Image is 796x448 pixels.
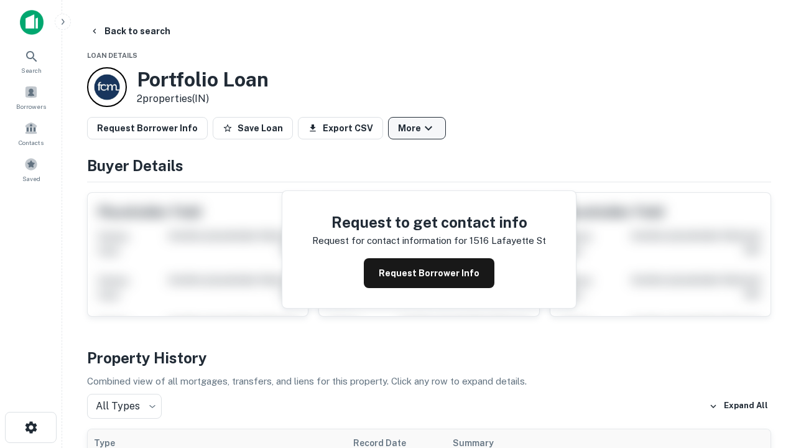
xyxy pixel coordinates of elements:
span: Borrowers [16,101,46,111]
a: Search [4,44,58,78]
h3: Portfolio Loan [137,68,269,91]
button: Request Borrower Info [364,258,494,288]
button: Save Loan [213,117,293,139]
p: Combined view of all mortgages, transfers, and liens for this property. Click any row to expand d... [87,374,771,389]
p: 1516 lafayette st [470,233,546,248]
button: Export CSV [298,117,383,139]
span: Saved [22,174,40,184]
button: Back to search [85,20,175,42]
a: Saved [4,152,58,186]
p: Request for contact information for [312,233,467,248]
h4: Buyer Details [87,154,771,177]
a: Borrowers [4,80,58,114]
h4: Property History [87,347,771,369]
button: Expand All [706,397,771,416]
h4: Request to get contact info [312,211,546,233]
span: Contacts [19,138,44,147]
span: Search [21,65,42,75]
iframe: Chat Widget [734,309,796,368]
button: Request Borrower Info [87,117,208,139]
div: All Types [87,394,162,419]
img: capitalize-icon.png [20,10,44,35]
p: 2 properties (IN) [137,91,269,106]
a: Contacts [4,116,58,150]
span: Loan Details [87,52,137,59]
button: More [388,117,446,139]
